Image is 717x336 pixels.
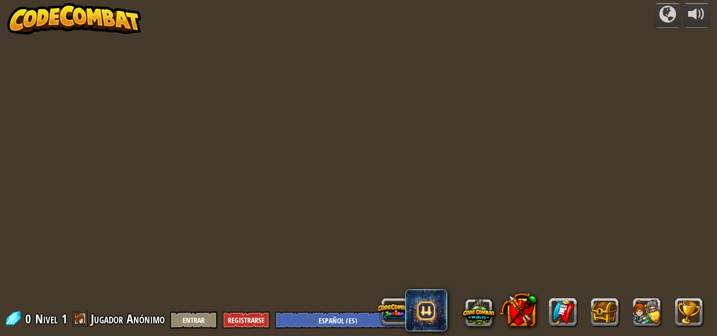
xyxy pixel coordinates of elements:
span: Nivel [35,310,58,328]
button: Campañas [655,3,681,28]
button: Ajustar volúmen [683,3,710,28]
span: 1 [61,310,67,327]
span: 0 [25,310,34,327]
img: CodeCombat - Learn how to code by playing a game [7,3,142,35]
button: Entrar [170,311,217,329]
button: Registrarse [223,311,270,329]
span: Jugador Anónimo [91,310,165,327]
